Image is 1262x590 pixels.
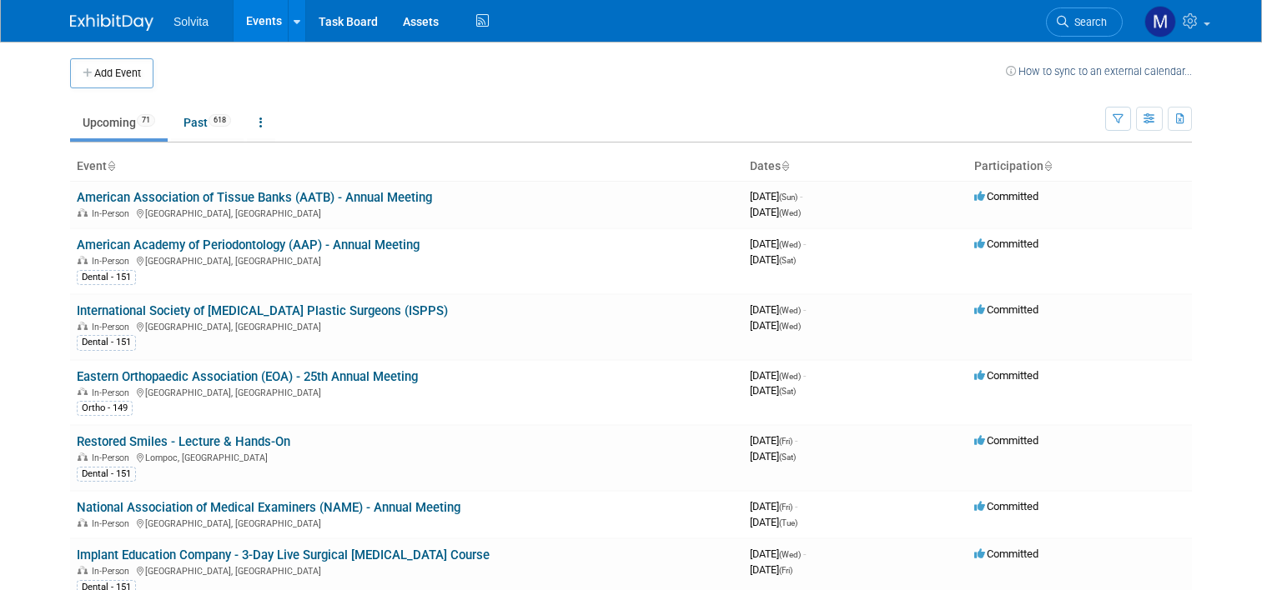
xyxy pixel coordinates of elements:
span: [DATE] [750,303,806,316]
span: (Fri) [779,437,792,446]
span: (Sat) [779,452,796,462]
a: American Academy of Periodontology (AAP) - Annual Meeting [77,237,420,252]
span: In-Person [92,452,134,463]
span: - [803,237,806,250]
a: Sort by Event Name [107,159,115,172]
span: In-Person [92,208,134,219]
img: In-Person Event [78,387,88,396]
span: [DATE] [750,253,796,266]
span: [DATE] [750,500,797,512]
div: Ortho - 149 [77,401,133,416]
span: [DATE] [750,190,802,202]
span: [DATE] [750,319,801,332]
span: [DATE] [750,547,806,560]
span: Committed [974,237,1038,250]
span: Committed [974,547,1038,560]
div: [GEOGRAPHIC_DATA], [GEOGRAPHIC_DATA] [77,319,737,332]
span: Committed [974,369,1038,382]
span: (Wed) [779,372,801,381]
a: Sort by Participation Type [1043,159,1052,172]
span: [DATE] [750,563,792,576]
span: [DATE] [750,206,801,218]
a: National Association of Medical Examiners (NAME) - Annual Meeting [77,500,460,515]
span: [DATE] [750,516,797,528]
span: (Tue) [779,518,797,527]
span: (Wed) [779,306,801,315]
span: Committed [974,434,1038,447]
span: In-Person [92,322,134,332]
div: Dental - 151 [77,335,136,350]
span: (Sun) [779,192,797,202]
span: Search [1068,16,1107,28]
span: In-Person [92,566,134,577]
span: - [803,303,806,316]
button: Add Event [70,58,153,88]
span: (Sat) [779,387,796,396]
span: (Fri) [779,566,792,575]
span: (Sat) [779,256,796,265]
img: In-Person Event [78,452,88,461]
span: - [803,369,806,382]
span: (Fri) [779,502,792,512]
img: In-Person Event [78,518,88,527]
a: Implant Education Company - 3-Day Live Surgical [MEDICAL_DATA] Course [77,547,490,562]
div: [GEOGRAPHIC_DATA], [GEOGRAPHIC_DATA] [77,516,737,529]
img: ExhibitDay [70,14,153,31]
div: Dental - 151 [77,467,136,482]
div: [GEOGRAPHIC_DATA], [GEOGRAPHIC_DATA] [77,206,737,219]
a: Upcoming71 [70,107,168,138]
span: - [795,434,797,447]
img: In-Person Event [78,322,88,330]
span: In-Person [92,518,134,529]
a: Restored Smiles - Lecture & Hands-On [77,434,290,449]
span: 618 [209,114,231,127]
img: In-Person Event [78,256,88,264]
div: [GEOGRAPHIC_DATA], [GEOGRAPHIC_DATA] [77,385,737,398]
span: (Wed) [779,322,801,331]
span: [DATE] [750,369,806,382]
span: In-Person [92,256,134,267]
th: Dates [743,152,968,181]
span: In-Person [92,387,134,398]
img: In-Person Event [78,566,88,574]
a: How to sync to an external calendar... [1006,65,1192,77]
a: American Association of Tissue Banks (AATB) - Annual Meeting [77,190,432,205]
a: Search [1046,7,1123,37]
span: [DATE] [750,384,796,397]
span: (Wed) [779,550,801,559]
span: Committed [974,500,1038,512]
th: Participation [968,152,1192,181]
a: Past618 [171,107,244,138]
span: [DATE] [750,434,797,447]
span: Committed [974,303,1038,316]
a: Eastern Orthopaedic Association (EOA) - 25th Annual Meeting [77,369,418,384]
div: [GEOGRAPHIC_DATA], [GEOGRAPHIC_DATA] [77,253,737,267]
span: (Wed) [779,240,801,249]
div: Lompoc, [GEOGRAPHIC_DATA] [77,450,737,463]
span: [DATE] [750,237,806,250]
span: [DATE] [750,450,796,462]
span: - [795,500,797,512]
a: International Society of [MEDICAL_DATA] Plastic Surgeons (ISPPS) [77,303,448,318]
span: - [800,190,802,202]
div: [GEOGRAPHIC_DATA], [GEOGRAPHIC_DATA] [77,563,737,577]
img: In-Person Event [78,208,88,217]
span: - [803,547,806,560]
div: Dental - 151 [77,270,136,285]
span: 71 [137,114,155,127]
th: Event [70,152,743,181]
span: Committed [974,190,1038,202]
img: Matthew Burns [1144,6,1176,37]
a: Sort by Start Date [781,159,789,172]
span: Solvita [173,15,209,28]
span: (Wed) [779,208,801,217]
